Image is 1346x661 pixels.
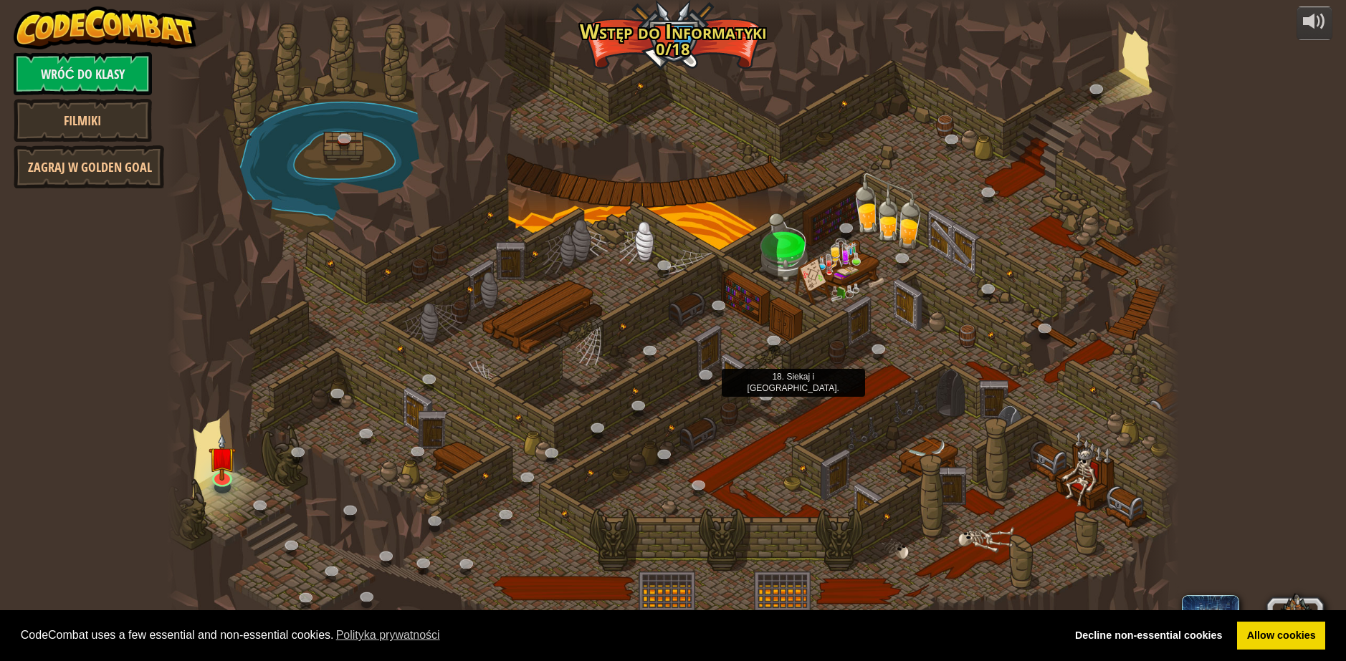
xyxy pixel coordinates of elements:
[14,99,152,142] a: Filmiki
[21,624,1054,646] span: CodeCombat uses a few essential and non-essential cookies.
[1297,6,1332,40] button: Dopasuj głośność
[14,6,197,49] img: CodeCombat - Learn how to code by playing a game
[1237,622,1325,650] a: allow cookies
[14,52,152,95] a: Wróć do klasy
[1065,622,1232,650] a: deny cookies
[334,624,442,646] a: learn more about cookies
[14,145,164,188] a: Zagraj w Golden Goal
[209,434,237,481] img: level-banner-unstarted.png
